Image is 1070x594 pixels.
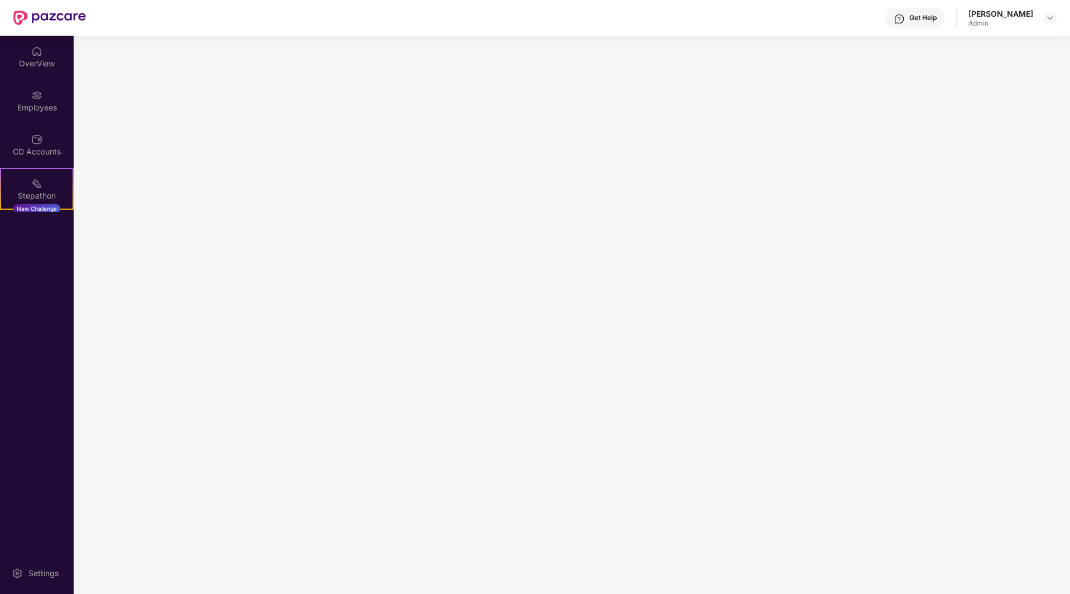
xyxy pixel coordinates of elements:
[12,568,23,579] img: svg+xml;base64,PHN2ZyBpZD0iU2V0dGluZy0yMHgyMCIgeG1sbnM9Imh0dHA6Ly93d3cudzMub3JnLzIwMDAvc3ZnIiB3aW...
[968,8,1033,19] div: [PERSON_NAME]
[909,13,937,22] div: Get Help
[1045,13,1054,22] img: svg+xml;base64,PHN2ZyBpZD0iRHJvcGRvd24tMzJ4MzIiIHhtbG5zPSJodHRwOi8vd3d3LnczLm9yZy8yMDAwL3N2ZyIgd2...
[13,11,86,25] img: New Pazcare Logo
[894,13,905,25] img: svg+xml;base64,PHN2ZyBpZD0iSGVscC0zMngzMiIgeG1sbnM9Imh0dHA6Ly93d3cudzMub3JnLzIwMDAvc3ZnIiB3aWR0aD...
[13,204,60,213] div: New Challenge
[31,178,42,189] img: svg+xml;base64,PHN2ZyB4bWxucz0iaHR0cDovL3d3dy53My5vcmcvMjAwMC9zdmciIHdpZHRoPSIyMSIgaGVpZ2h0PSIyMC...
[25,568,62,579] div: Settings
[1,190,73,201] div: Stepathon
[31,46,42,57] img: svg+xml;base64,PHN2ZyBpZD0iSG9tZSIgeG1sbnM9Imh0dHA6Ly93d3cudzMub3JnLzIwMDAvc3ZnIiB3aWR0aD0iMjAiIG...
[968,19,1033,28] div: Admin
[31,90,42,101] img: svg+xml;base64,PHN2ZyBpZD0iRW1wbG95ZWVzIiB4bWxucz0iaHR0cDovL3d3dy53My5vcmcvMjAwMC9zdmciIHdpZHRoPS...
[31,134,42,145] img: svg+xml;base64,PHN2ZyBpZD0iQ0RfQWNjb3VudHMiIGRhdGEtbmFtZT0iQ0QgQWNjb3VudHMiIHhtbG5zPSJodHRwOi8vd3...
